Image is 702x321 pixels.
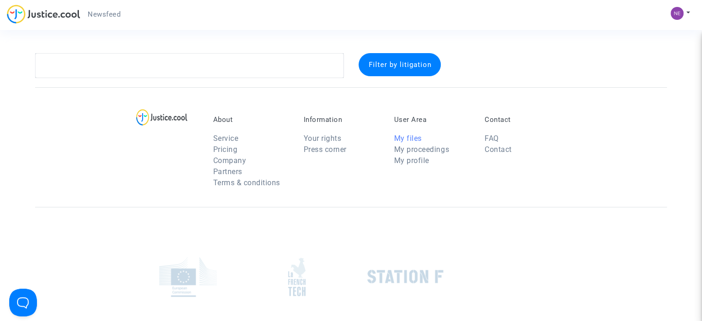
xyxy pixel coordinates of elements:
[394,115,471,124] p: User Area
[213,145,238,154] a: Pricing
[394,134,422,143] a: My files
[9,289,37,316] iframe: Help Scout Beacon - Open
[368,61,431,69] span: Filter by litigation
[213,167,242,176] a: Partners
[485,134,499,143] a: FAQ
[213,134,239,143] a: Service
[367,270,444,284] img: stationf.png
[7,5,80,24] img: jc-logo.svg
[288,257,306,297] img: french_tech.png
[394,145,449,154] a: My proceedings
[485,145,512,154] a: Contact
[213,115,290,124] p: About
[213,178,280,187] a: Terms & conditions
[485,115,561,124] p: Contact
[304,145,347,154] a: Press corner
[394,156,429,165] a: My profile
[136,109,187,126] img: logo-lg.svg
[159,257,217,297] img: europe_commision.png
[213,156,246,165] a: Company
[304,115,380,124] p: Information
[88,10,120,18] span: Newsfeed
[304,134,342,143] a: Your rights
[671,7,684,20] img: 4912f5d04f2f342eba6450d9417ffa1b
[80,7,128,21] a: Newsfeed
